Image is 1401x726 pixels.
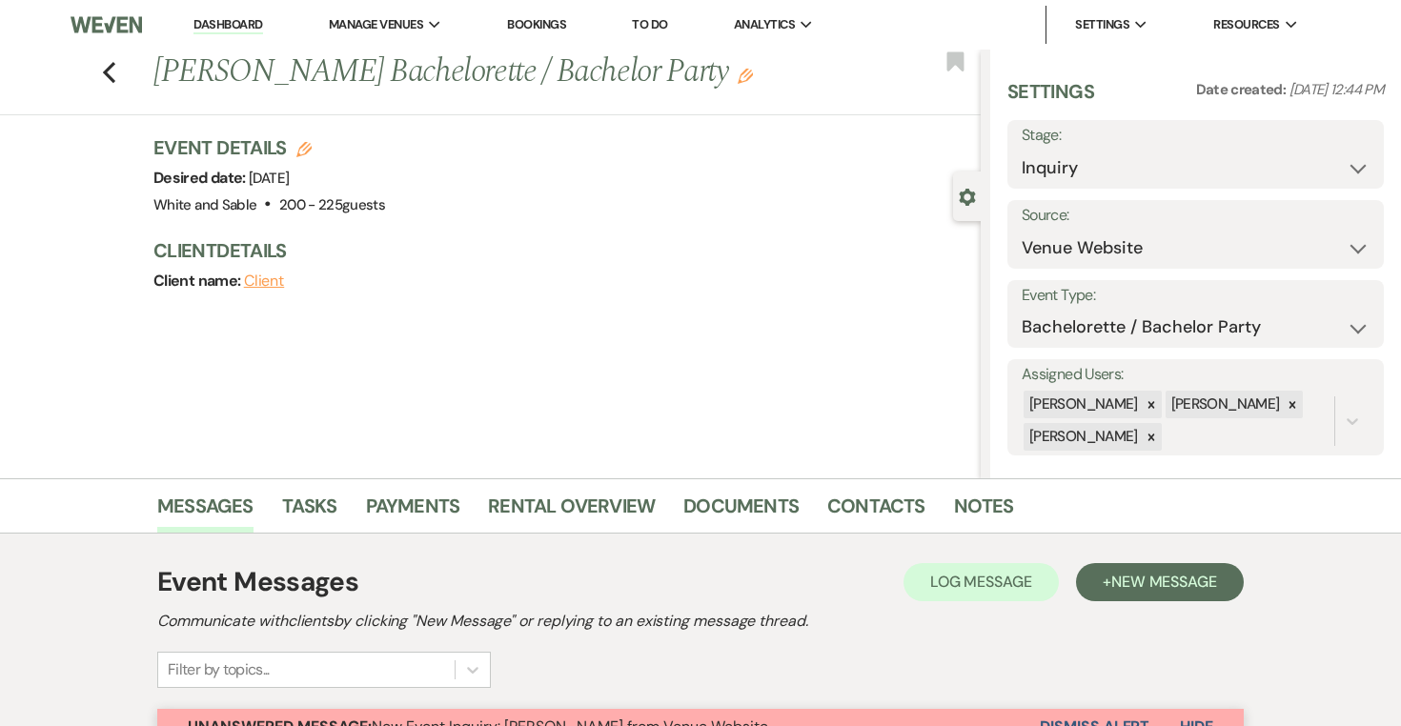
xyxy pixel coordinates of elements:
[1022,282,1370,310] label: Event Type:
[249,169,289,188] span: [DATE]
[279,195,385,214] span: 200 - 225 guests
[904,563,1059,601] button: Log Message
[71,5,142,45] img: Weven Logo
[1166,391,1283,418] div: [PERSON_NAME]
[153,271,244,291] span: Client name:
[157,610,1244,633] h2: Communicate with clients by clicking "New Message" or replying to an existing message thread.
[157,562,358,602] h1: Event Messages
[157,491,254,533] a: Messages
[930,572,1032,592] span: Log Message
[632,16,667,32] a: To Do
[329,15,423,34] span: Manage Venues
[1022,361,1370,389] label: Assigned Users:
[153,168,249,188] span: Desired date:
[954,491,1014,533] a: Notes
[1196,80,1289,99] span: Date created:
[1075,15,1129,34] span: Settings
[153,237,962,264] h3: Client Details
[1024,391,1141,418] div: [PERSON_NAME]
[153,195,256,214] span: White and Sable
[734,15,795,34] span: Analytics
[1022,122,1370,150] label: Stage:
[282,491,337,533] a: Tasks
[168,658,270,681] div: Filter by topics...
[827,491,925,533] a: Contacts
[1024,423,1141,451] div: [PERSON_NAME]
[738,67,753,84] button: Edit
[488,491,655,533] a: Rental Overview
[153,50,807,95] h1: [PERSON_NAME] Bachelorette / Bachelor Party
[366,491,460,533] a: Payments
[193,16,262,34] a: Dashboard
[1022,202,1370,230] label: Source:
[1111,572,1217,592] span: New Message
[1076,563,1244,601] button: +New Message
[1007,78,1094,120] h3: Settings
[1213,15,1279,34] span: Resources
[244,273,285,289] button: Client
[153,134,385,161] h3: Event Details
[1289,80,1384,99] span: [DATE] 12:44 PM
[683,491,799,533] a: Documents
[959,187,976,205] button: Close lead details
[507,16,566,32] a: Bookings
